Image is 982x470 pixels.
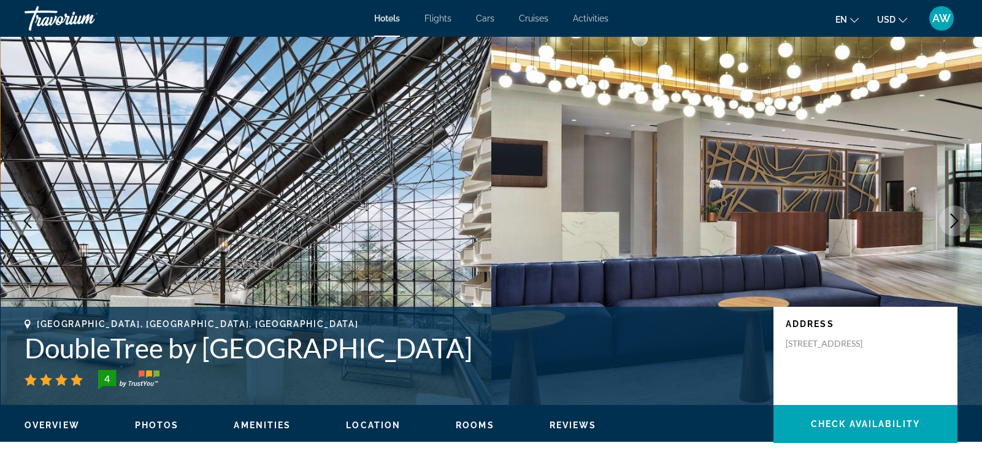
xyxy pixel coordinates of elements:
[550,420,597,431] button: Reviews
[835,15,847,25] span: en
[424,13,451,23] a: Flights
[234,420,291,430] span: Amenities
[135,420,179,431] button: Photos
[346,420,401,430] span: Location
[877,15,896,25] span: USD
[932,12,951,25] span: AW
[811,419,920,429] span: Check Availability
[135,420,179,430] span: Photos
[25,420,80,430] span: Overview
[519,13,548,23] a: Cruises
[773,405,957,443] button: Check Availability
[25,2,147,34] a: Travorium
[346,420,401,431] button: Location
[939,206,970,236] button: Next image
[835,10,859,28] button: Change language
[94,371,119,386] div: 4
[476,13,494,23] a: Cars
[98,370,159,390] img: trustyou-badge-hor.svg
[374,13,400,23] a: Hotels
[877,10,907,28] button: Change currency
[234,420,291,431] button: Amenities
[573,13,608,23] a: Activities
[25,332,761,364] h1: DoubleTree by [GEOGRAPHIC_DATA]
[786,338,884,349] p: [STREET_ADDRESS]
[550,420,597,430] span: Reviews
[25,420,80,431] button: Overview
[926,6,957,31] button: User Menu
[37,319,358,329] span: [GEOGRAPHIC_DATA], [GEOGRAPHIC_DATA], [GEOGRAPHIC_DATA]
[786,319,945,329] p: Address
[12,206,43,236] button: Previous image
[456,420,494,430] span: Rooms
[456,420,494,431] button: Rooms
